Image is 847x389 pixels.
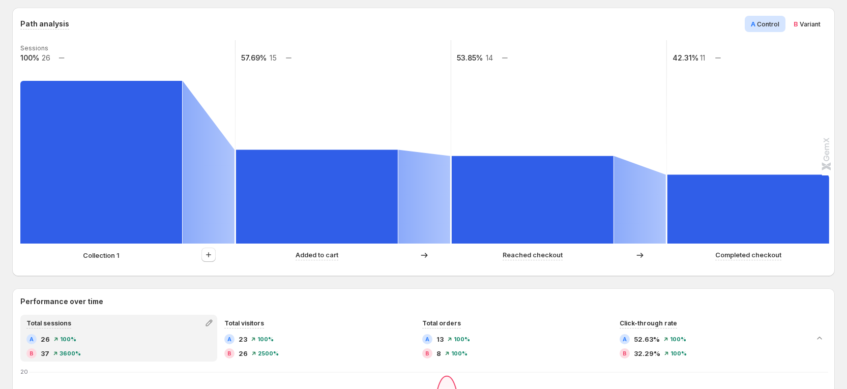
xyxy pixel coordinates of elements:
span: Variant [800,20,821,28]
span: 100% [670,350,687,356]
span: 23 [239,334,247,344]
text: 20 [20,368,28,375]
span: A [751,20,755,28]
h2: B [227,350,231,356]
span: 2500% [258,350,279,356]
text: 11 [700,53,705,62]
text: 57.69% [241,53,267,62]
h2: Performance over time [20,296,827,307]
text: 100% [20,53,39,62]
path: Reached checkout: 14 [452,156,614,244]
p: Reached checkout [503,250,563,260]
text: 42.31% [673,53,698,62]
text: 15 [270,53,277,62]
span: 3600% [60,350,81,356]
span: 37 [41,348,49,358]
path: Completed checkout: 11 [667,175,829,244]
path: Added to cart: 15 [236,149,398,244]
span: 100% [257,336,274,342]
span: 26 [239,348,248,358]
button: Collapse chart [812,331,827,345]
p: Collection 1 [83,250,120,260]
p: Added to cart [296,250,338,260]
span: B [794,20,798,28]
span: 100% [60,336,76,342]
text: 14 [486,53,493,62]
span: Total sessions [26,319,71,327]
span: 100% [670,336,686,342]
text: Sessions [20,44,48,52]
span: Control [757,20,779,28]
span: Click-through rate [620,319,677,327]
span: 8 [436,348,441,358]
span: 32.29% [634,348,660,358]
text: 53.85% [457,53,483,62]
span: 52.63% [634,334,660,344]
span: Total visitors [224,319,264,327]
h2: A [227,336,231,342]
span: 100% [451,350,468,356]
h2: B [623,350,627,356]
span: 100% [454,336,470,342]
text: 26 [42,53,50,62]
h2: A [623,336,627,342]
span: Total orders [422,319,461,327]
span: 26 [41,334,50,344]
h2: A [30,336,34,342]
p: Completed checkout [715,250,781,260]
h3: Path analysis [20,19,69,29]
h2: B [425,350,429,356]
h2: B [30,350,34,356]
span: 13 [436,334,444,344]
h2: A [425,336,429,342]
